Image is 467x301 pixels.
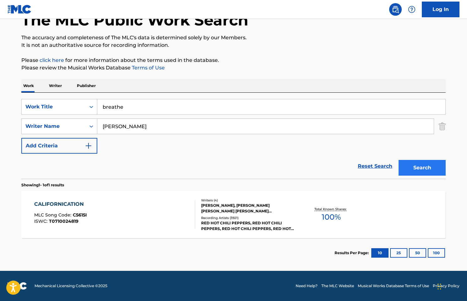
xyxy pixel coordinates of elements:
a: Public Search [389,3,402,16]
div: Help [405,3,418,16]
span: Mechanical Licensing Collective © 2025 [35,283,107,289]
a: Log In [422,2,459,17]
span: MLC Song Code : [34,212,73,218]
a: Terms of Use [131,65,165,71]
span: 100 % [322,211,341,223]
p: Writer [47,79,64,92]
a: click here [40,57,64,63]
button: Search [399,160,446,176]
img: search [392,6,399,13]
div: Writers ( 4 ) [201,198,296,203]
div: Work Title [25,103,82,111]
a: The MLC Website [321,283,354,289]
img: MLC Logo [8,5,32,14]
button: Add Criteria [21,138,97,154]
iframe: Chat Widget [436,271,467,301]
a: Reset Search [355,159,395,173]
p: Work [21,79,36,92]
span: C5615I [73,212,87,218]
div: CALIFORNICATION [34,200,87,208]
p: The accuracy and completeness of The MLC's data is determined solely by our Members. [21,34,446,41]
h1: The MLC Public Work Search [21,11,248,30]
a: Privacy Policy [433,283,459,289]
button: 25 [390,248,407,258]
img: logo [8,282,27,290]
div: Recording Artists ( 3921 ) [201,216,296,220]
img: Delete Criterion [439,118,446,134]
a: CALIFORNICATIONMLC Song Code:C5615IISWC:T0710024819Writers (4)[PERSON_NAME], [PERSON_NAME] [PERSO... [21,191,446,238]
button: 50 [409,248,426,258]
p: Please review the Musical Works Database [21,64,446,72]
p: Showing 1 - 1 of 1 results [21,182,64,188]
button: 10 [371,248,389,258]
div: Drag [437,277,441,296]
form: Search Form [21,99,446,179]
div: RED HOT CHILI PEPPERS, RED HOT CHILI PEPPERS, RED HOT CHILI PEPPERS, RED HOT CHILI PEPPERS, RED H... [201,220,296,232]
a: Need Help? [296,283,318,289]
div: [PERSON_NAME], [PERSON_NAME] [PERSON_NAME] [PERSON_NAME] [PERSON_NAME] [201,203,296,214]
button: 100 [428,248,445,258]
span: ISWC : [34,218,49,224]
p: Please for more information about the terms used in the database. [21,57,446,64]
a: Musical Works Database Terms of Use [358,283,429,289]
img: help [408,6,416,13]
div: Writer Name [25,123,82,130]
p: Publisher [75,79,98,92]
span: T0710024819 [49,218,78,224]
p: Total Known Shares: [314,207,348,211]
p: Results Per Page: [335,250,370,256]
p: It is not an authoritative source for recording information. [21,41,446,49]
img: 9d2ae6d4665cec9f34b9.svg [85,142,92,150]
